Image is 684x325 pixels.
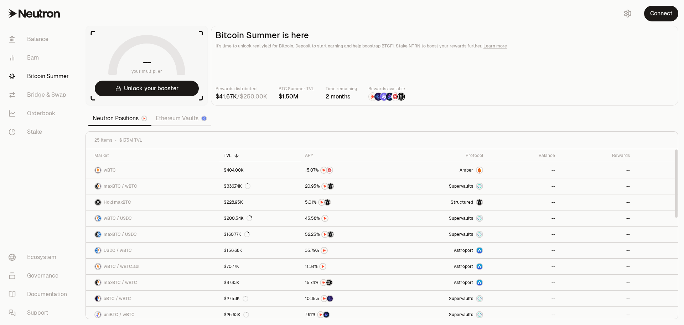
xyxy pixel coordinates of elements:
[454,248,473,253] span: Astroport
[104,248,132,253] span: USDC / wBTC
[3,49,77,67] a: Earn
[397,93,405,101] img: Structured Points
[88,111,151,126] a: Neutron Positions
[454,280,473,285] span: Astroport
[301,210,394,226] a: NTRN
[95,183,98,189] img: maxBTC Logo
[224,312,249,318] div: $25.63K
[380,93,388,101] img: Solv Points
[477,199,482,205] img: maxBTC
[3,285,77,304] a: Documentation
[95,81,199,96] button: Unlock your booster
[394,275,487,290] a: Astroport
[394,291,487,306] a: SupervaultsSupervaults
[95,312,98,318] img: uniBTC Logo
[86,275,219,290] a: maxBTC LogowBTC LogomaxBTC / wBTC
[3,86,77,104] a: Bridge & Swap
[394,227,487,242] a: SupervaultsSupervaults
[98,264,101,269] img: wBTC.axl Logo
[477,312,482,318] img: Supervaults
[95,215,98,221] img: wBTC Logo
[392,93,399,101] img: Mars Fragments
[224,183,250,189] div: $336.74K
[305,311,389,318] button: NTRNBedrock Diamonds
[98,248,101,253] img: wBTC Logo
[394,162,487,178] a: AmberAmber
[86,227,219,242] a: maxBTC LogoUSDC LogomaxBTC / USDC
[487,259,559,274] a: --
[487,307,559,323] a: --
[559,162,634,178] a: --
[477,296,482,301] img: Supervaults
[86,243,219,258] a: USDC LogowBTC LogoUSDC / wBTC
[374,93,382,101] img: EtherFi Points
[3,104,77,123] a: Orderbook
[323,312,329,318] img: Bedrock Diamonds
[3,67,77,86] a: Bitcoin Summer
[326,92,357,101] div: 2 months
[322,232,328,237] img: NTRN
[559,275,634,290] a: --
[301,259,394,274] a: NTRN
[487,194,559,210] a: --
[98,296,101,301] img: wBTC Logo
[216,42,674,50] p: It's time to unlock real yield for Bitcoin. Deposit to start earning and help boostrap BTCFi. Sta...
[477,232,482,237] img: Supervaults
[394,259,487,274] a: Astroport
[398,153,483,158] div: Protocol
[394,210,487,226] a: SupervaultsSupervaults
[86,307,219,323] a: uniBTC LogowBTC LogouniBTC / wBTC
[131,68,162,75] span: your multiplier
[368,85,405,92] p: Rewards available
[3,304,77,322] a: Support
[224,153,296,158] div: TVL
[305,215,389,222] button: NTRN
[219,162,301,178] a: $404.00K
[98,232,101,237] img: USDC Logo
[3,30,77,49] a: Balance
[95,232,98,237] img: maxBTC Logo
[325,199,330,205] img: Structured Points
[301,275,394,290] a: NTRNStructured Points
[224,296,248,301] div: $27.58K
[305,153,389,158] div: APY
[301,243,394,258] a: NTRN
[449,215,473,221] span: Supervaults
[104,264,139,269] span: wBTC / wBTC.axl
[394,307,487,323] a: SupervaultsSupervaults
[151,111,211,126] a: Ethereum Vaults
[564,153,630,158] div: Rewards
[86,194,219,210] a: maxBTC LogoHold maxBTC
[95,167,101,173] img: wBTC Logo
[98,183,101,189] img: wBTC Logo
[3,248,77,266] a: Ecosystem
[279,85,314,92] p: BTC Summer TVL
[460,167,473,173] span: Amber
[477,167,482,173] img: Amber
[305,167,389,174] button: NTRNMars Fragments
[559,227,634,242] a: --
[219,243,301,258] a: $156.68K
[219,275,301,290] a: $47.43K
[224,215,252,221] div: $200.54K
[104,215,132,221] span: wBTC / USDC
[487,291,559,306] a: --
[301,227,394,242] a: NTRNStructured Points
[216,30,674,40] h2: Bitcoin Summer is here
[449,232,473,237] span: Supervaults
[86,178,219,194] a: maxBTC LogowBTC LogomaxBTC / wBTC
[559,178,634,194] a: --
[104,296,131,301] span: eBTC / wBTC
[3,123,77,141] a: Stake
[322,183,328,189] img: NTRN
[301,178,394,194] a: NTRNStructured Points
[86,210,219,226] a: wBTC LogoUSDC LogowBTC / USDC
[219,178,301,194] a: $336.74K
[98,215,101,221] img: USDC Logo
[219,227,301,242] a: $160.77K
[219,291,301,306] a: $27.58K
[483,43,507,49] a: Learn more
[319,199,325,205] img: NTRN
[386,93,394,101] img: Bedrock Diamonds
[219,210,301,226] a: $200.54K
